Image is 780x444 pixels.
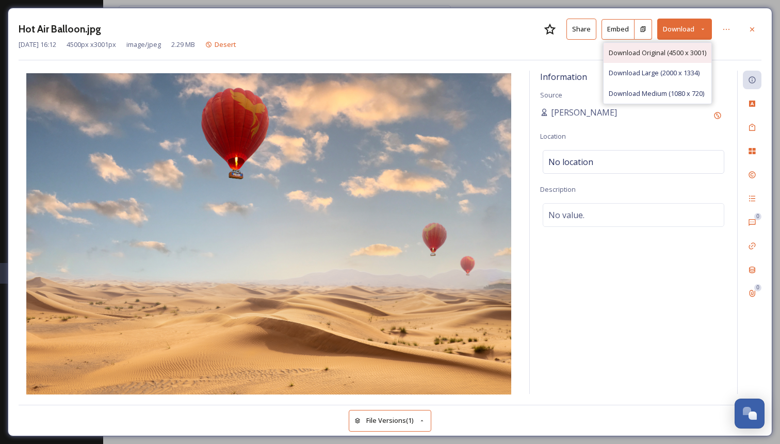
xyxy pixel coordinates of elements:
[540,90,562,100] span: Source
[19,73,519,397] img: Hot%20Air%20Balloon.jpg
[609,48,706,58] span: Download Original (4500 x 3001)
[754,284,761,291] div: 0
[735,399,765,429] button: Open Chat
[548,209,584,221] span: No value.
[540,71,587,83] span: Information
[540,185,576,194] span: Description
[754,213,761,220] div: 0
[540,131,566,141] span: Location
[126,40,161,50] span: image/jpeg
[609,68,700,78] span: Download Large (2000 x 1334)
[215,40,236,49] span: Desert
[657,19,712,40] button: Download
[349,410,431,431] button: File Versions(1)
[171,40,195,50] span: 2.29 MB
[67,40,116,50] span: 4500 px x 3001 px
[609,89,704,98] span: Download Medium (1080 x 720)
[551,106,617,119] span: [PERSON_NAME]
[602,19,635,40] button: Embed
[548,156,593,168] span: No location
[19,40,56,50] span: [DATE] 16:12
[566,19,596,40] button: Share
[19,22,101,37] h3: Hot Air Balloon.jpg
